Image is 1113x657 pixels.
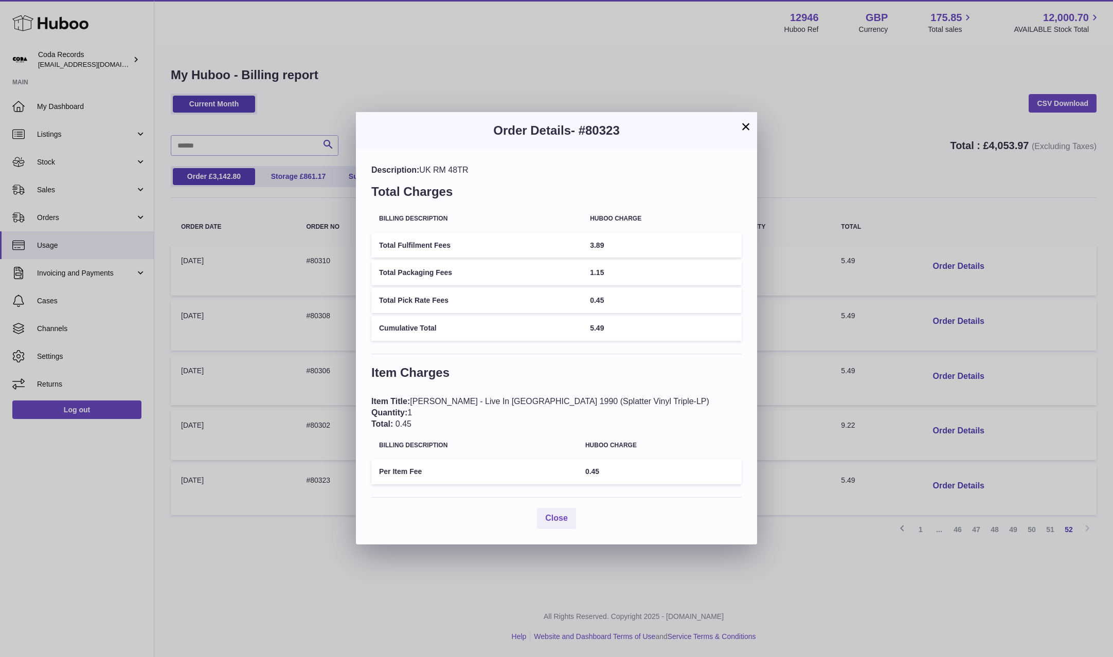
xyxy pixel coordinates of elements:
span: 0.45 [585,467,599,476]
th: Huboo charge [578,434,742,457]
td: Total Packaging Fees [371,260,582,285]
span: 1.15 [590,268,604,277]
td: Total Pick Rate Fees [371,288,582,313]
h3: Total Charges [371,184,742,205]
span: 0.45 [590,296,604,304]
button: Close [537,508,576,529]
span: 5.49 [590,324,604,332]
th: Huboo charge [582,208,742,230]
div: [PERSON_NAME] - Live In [GEOGRAPHIC_DATA] 1990 (Splatter Vinyl Triple-LP) 1 [371,396,742,429]
th: Billing Description [371,434,578,457]
span: Item Title: [371,397,410,406]
div: UK RM 48TR [371,165,742,176]
span: Close [545,514,568,522]
td: Total Fulfilment Fees [371,233,582,258]
h3: Order Details [371,122,742,139]
span: 3.89 [590,241,604,249]
button: × [740,120,752,133]
td: Per Item Fee [371,459,578,484]
span: Description: [371,166,419,174]
th: Billing Description [371,208,582,230]
span: 0.45 [396,419,411,428]
span: Total: [371,419,393,428]
span: - #80323 [571,123,620,137]
h3: Item Charges [371,364,742,386]
span: Quantity: [371,408,407,417]
td: Cumulative Total [371,316,582,341]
